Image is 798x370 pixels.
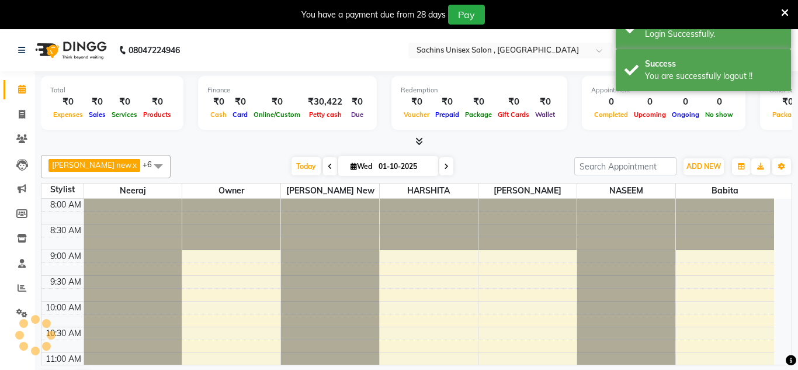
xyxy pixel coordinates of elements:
[43,353,84,365] div: 11:00 AM
[230,95,251,109] div: ₹0
[495,110,532,119] span: Gift Cards
[401,85,558,95] div: Redemption
[645,58,782,70] div: Success
[207,85,367,95] div: Finance
[669,110,702,119] span: Ongoing
[48,199,84,211] div: 8:00 AM
[43,302,84,314] div: 10:00 AM
[182,184,280,198] span: Owner
[281,184,379,198] span: [PERSON_NAME] new
[30,34,110,67] img: logo
[50,85,174,95] div: Total
[43,327,84,340] div: 10:30 AM
[306,110,345,119] span: Petty cash
[462,110,495,119] span: Package
[591,85,736,95] div: Appointment
[109,110,140,119] span: Services
[251,95,303,109] div: ₹0
[207,95,230,109] div: ₹0
[686,162,721,171] span: ADD NEW
[86,110,109,119] span: Sales
[48,276,84,288] div: 9:30 AM
[41,184,84,196] div: Stylist
[348,110,366,119] span: Due
[129,34,180,67] b: 08047224946
[140,110,174,119] span: Products
[432,95,462,109] div: ₹0
[577,184,675,198] span: NASEEM
[303,95,347,109] div: ₹30,422
[84,184,182,198] span: Neeraj
[140,95,174,109] div: ₹0
[50,110,86,119] span: Expenses
[401,95,432,109] div: ₹0
[52,160,131,170] span: [PERSON_NAME] new
[495,95,532,109] div: ₹0
[109,95,140,109] div: ₹0
[86,95,109,109] div: ₹0
[207,110,230,119] span: Cash
[143,160,161,169] span: +6
[631,95,669,109] div: 0
[432,110,462,119] span: Prepaid
[50,95,86,109] div: ₹0
[348,162,375,171] span: Wed
[448,5,485,25] button: Pay
[380,184,478,198] span: HARSHITA
[591,95,631,109] div: 0
[683,158,724,175] button: ADD NEW
[645,70,782,82] div: You are successfully logout !!
[702,95,736,109] div: 0
[375,158,433,175] input: 2025-10-01
[676,184,774,198] span: Babita
[347,95,367,109] div: ₹0
[591,110,631,119] span: Completed
[574,157,676,175] input: Search Appointment
[48,250,84,262] div: 9:00 AM
[292,157,321,175] span: Today
[702,110,736,119] span: No show
[478,184,577,198] span: [PERSON_NAME]
[645,28,782,40] div: Login Successfully.
[462,95,495,109] div: ₹0
[631,110,669,119] span: Upcoming
[401,110,432,119] span: Voucher
[532,110,558,119] span: Wallet
[230,110,251,119] span: Card
[669,95,702,109] div: 0
[251,110,303,119] span: Online/Custom
[301,9,446,21] div: You have a payment due from 28 days
[48,224,84,237] div: 8:30 AM
[532,95,558,109] div: ₹0
[131,160,137,170] a: x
